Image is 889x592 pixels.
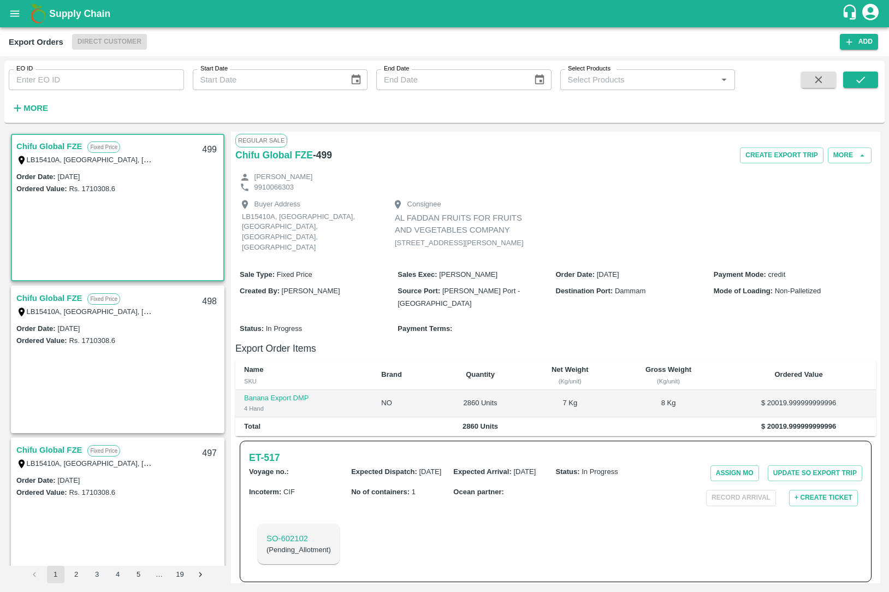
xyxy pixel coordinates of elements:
button: Go to next page [192,566,210,583]
b: Payment Mode : [714,270,766,279]
label: [DATE] [58,324,80,333]
b: Order Date : [556,270,595,279]
div: account of current user [861,2,880,25]
button: Add [840,34,878,50]
div: 499 [195,137,223,163]
label: Order Date : [16,173,56,181]
span: Fixed Price [277,270,312,279]
span: In Progress [266,324,302,333]
label: EO ID [16,64,33,73]
label: Order Date : [16,324,56,333]
b: Quantity [466,370,495,378]
p: Consignee [407,199,441,210]
div: 498 [195,289,223,315]
label: Start Date [200,64,228,73]
button: Go to page 3 [88,566,106,583]
b: $ 20019.999999999996 [761,422,836,430]
div: 497 [195,441,223,466]
h6: - 499 [313,147,332,163]
b: Supply Chain [49,8,110,19]
p: [STREET_ADDRESS][PERSON_NAME] [395,238,526,248]
a: ET-517 [249,450,280,465]
label: Select Products [568,64,611,73]
span: In Progress [582,467,618,476]
div: Export Orders [9,35,63,49]
img: logo [27,3,49,25]
label: Order Date : [16,476,56,484]
button: Open [717,73,731,87]
button: Assign MO [710,465,759,481]
b: 2860 Units [463,422,498,430]
button: Go to page 2 [68,566,85,583]
b: Total [244,422,260,430]
label: Rs. 1710308.6 [69,336,115,345]
label: LB15410A, [GEOGRAPHIC_DATA], [GEOGRAPHIC_DATA], [GEOGRAPHIC_DATA], [GEOGRAPHIC_DATA] [27,307,371,316]
b: Source Port : [398,287,440,295]
button: + Create Ticket [789,490,858,506]
p: [PERSON_NAME] [254,172,313,182]
b: Voyage no. : [249,467,289,476]
a: Chifu Global FZE [16,139,82,153]
span: Dammam [615,287,645,295]
td: NO [372,390,436,417]
b: Incoterm : [249,488,281,496]
button: Go to page 5 [130,566,147,583]
div: (Kg/unit) [624,376,713,386]
span: Non-Palletized [775,287,821,295]
b: Created By : [240,287,280,295]
span: [PERSON_NAME] [439,270,497,279]
b: Destination Port : [556,287,613,295]
label: [DATE] [58,173,80,181]
b: Status : [555,467,579,476]
label: Ordered Value: [16,336,67,345]
a: Chifu Global FZE [235,147,313,163]
button: Choose date [529,69,550,90]
span: [DATE] [597,270,619,279]
span: Please dispatch the trip before ending [706,493,776,502]
span: CIF [283,488,295,496]
td: $ 20019.999999999996 [721,390,876,417]
label: LB15410A, [GEOGRAPHIC_DATA], [GEOGRAPHIC_DATA], [GEOGRAPHIC_DATA], [GEOGRAPHIC_DATA] [27,155,371,164]
b: Gross Weight [645,365,691,374]
span: [DATE] [419,467,441,476]
b: Ocean partner : [453,488,504,496]
p: AL FADDAN FRUITS FOR FRUITS AND VEGETABLES COMPANY [395,212,526,236]
b: Mode of Loading : [714,287,773,295]
b: Status : [240,324,264,333]
label: [DATE] [58,476,80,484]
p: LB15410A, [GEOGRAPHIC_DATA], [GEOGRAPHIC_DATA], [GEOGRAPHIC_DATA], [GEOGRAPHIC_DATA] [242,212,373,252]
label: LB15410A, [GEOGRAPHIC_DATA], [GEOGRAPHIC_DATA], [GEOGRAPHIC_DATA], [GEOGRAPHIC_DATA] [27,459,371,467]
button: More [9,99,51,117]
div: … [151,570,168,580]
a: Chifu Global FZE [16,443,82,457]
button: Create Export Trip [740,147,823,163]
td: 7 Kg [525,390,615,417]
label: Rs. 1710308.6 [69,488,115,496]
label: End Date [384,64,409,73]
span: [PERSON_NAME] Port - [GEOGRAPHIC_DATA] [398,287,520,307]
input: Select Products [564,73,714,87]
p: Fixed Price [87,293,120,305]
div: 4 Hand [244,404,364,413]
p: Buyer Address [254,199,301,210]
div: customer-support [841,4,861,23]
div: SKU [244,376,364,386]
h6: Export Order Items [235,341,876,356]
p: Banana Export DMP [244,393,364,404]
b: Net Weight [552,365,589,374]
p: Fixed Price [87,141,120,153]
p: SO- 602102 [266,532,331,544]
b: Payment Terms : [398,324,452,333]
span: Regular Sale [235,134,287,147]
a: Supply Chain [49,6,841,21]
strong: More [23,104,48,113]
input: Start Date [193,69,341,90]
div: (Kg/unit) [534,376,607,386]
input: End Date [376,69,525,90]
b: Sale Type : [240,270,275,279]
label: Ordered Value: [16,488,67,496]
h6: ( Pending_Allotment ) [266,544,331,555]
a: Chifu Global FZE [16,291,82,305]
button: More [828,147,872,163]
